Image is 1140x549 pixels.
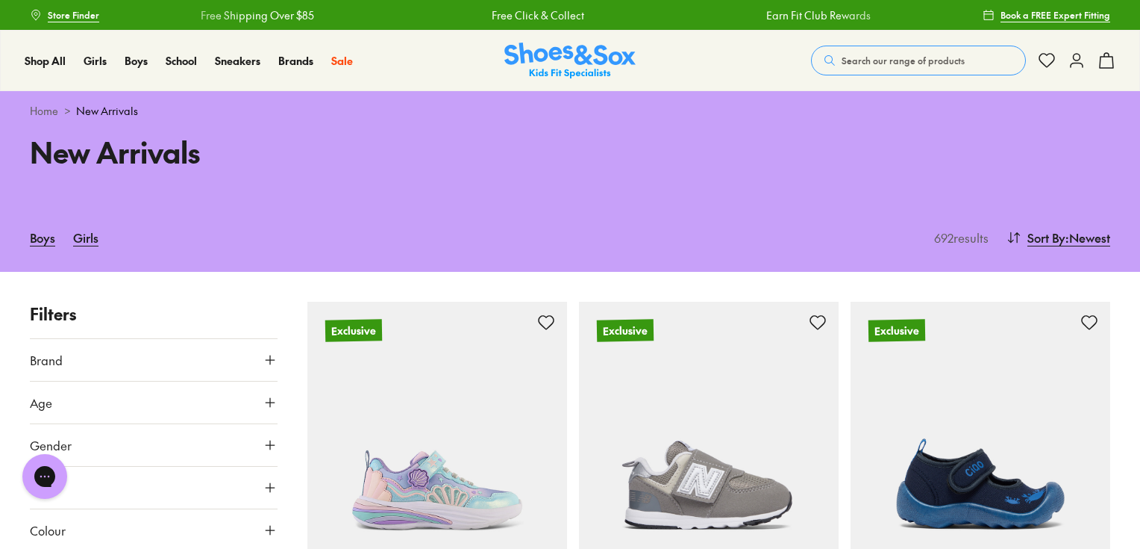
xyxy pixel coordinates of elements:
[1006,221,1110,254] button: Sort By:Newest
[30,521,66,539] span: Colour
[30,394,52,412] span: Age
[597,319,654,341] p: Exclusive
[199,7,313,23] a: Free Shipping Over $85
[48,8,99,22] span: Store Finder
[30,436,72,454] span: Gender
[1000,8,1110,22] span: Book a FREE Expert Fitting
[73,221,98,254] a: Girls
[278,53,313,69] a: Brands
[125,53,148,69] a: Boys
[868,319,925,341] p: Exclusive
[928,229,989,246] p: 692 results
[30,103,58,119] a: Home
[25,53,66,68] span: Shop All
[842,54,965,67] span: Search our range of products
[84,53,107,68] span: Girls
[30,424,278,466] button: Gender
[1065,229,1110,246] span: : Newest
[30,382,278,424] button: Age
[76,103,138,119] span: New Arrivals
[15,449,75,504] iframe: Gorgias live chat messenger
[504,43,636,79] a: Shoes & Sox
[331,53,353,69] a: Sale
[331,53,353,68] span: Sale
[84,53,107,69] a: Girls
[504,43,636,79] img: SNS_Logo_Responsive.svg
[166,53,197,69] a: School
[30,351,63,369] span: Brand
[30,339,278,381] button: Brand
[30,302,278,326] p: Filters
[166,53,197,68] span: School
[811,46,1026,75] button: Search our range of products
[278,53,313,68] span: Brands
[125,53,148,68] span: Boys
[983,1,1110,28] a: Book a FREE Expert Fitting
[30,467,278,509] button: Style
[25,53,66,69] a: Shop All
[490,7,583,23] a: Free Click & Collect
[30,103,1110,119] div: >
[1027,229,1065,246] span: Sort By
[325,319,382,341] p: Exclusive
[30,131,552,173] h1: New Arrivals
[215,53,260,68] span: Sneakers
[30,221,55,254] a: Boys
[215,53,260,69] a: Sneakers
[765,7,869,23] a: Earn Fit Club Rewards
[30,1,99,28] a: Store Finder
